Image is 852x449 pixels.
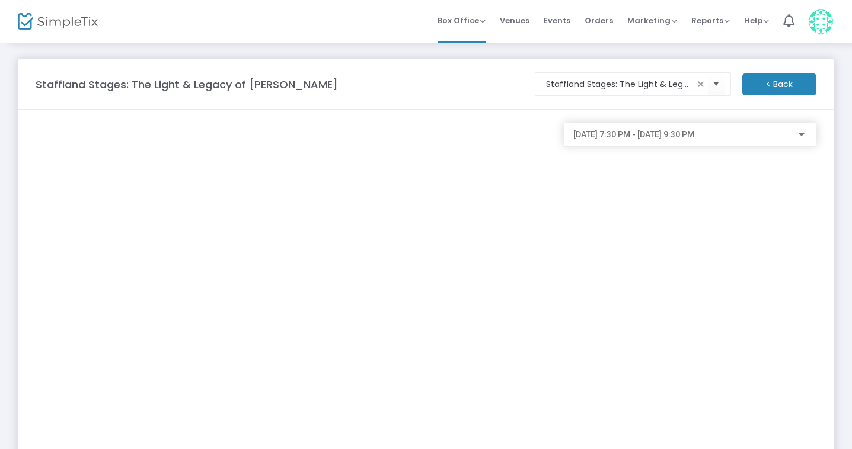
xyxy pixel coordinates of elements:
input: Select an event [546,78,694,91]
span: Reports [691,15,730,26]
span: clear [694,77,708,91]
span: Help [744,15,769,26]
span: Box Office [438,15,486,26]
span: [DATE] 7:30 PM - [DATE] 9:30 PM [573,130,694,139]
span: Marketing [627,15,677,26]
m-button: < Back [742,73,816,95]
button: Select [708,72,725,97]
m-panel-title: Staffland Stages: The Light & Legacy of [PERSON_NAME] [36,76,338,92]
span: Venues [500,5,529,36]
span: Orders [585,5,613,36]
span: Events [544,5,570,36]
